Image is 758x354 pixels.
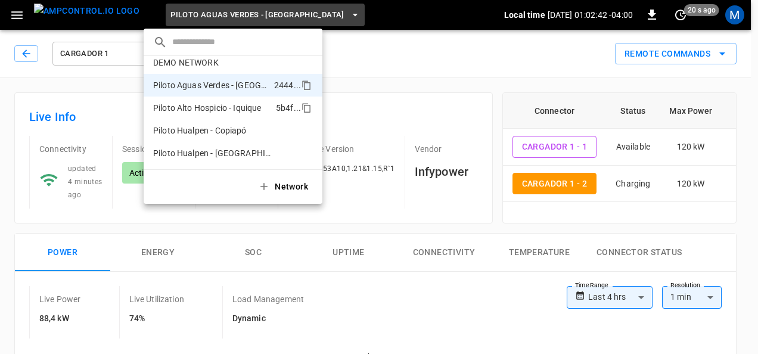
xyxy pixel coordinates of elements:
button: Network [251,175,318,199]
p: Piloto Aguas Verdes - [GEOGRAPHIC_DATA] [153,79,269,91]
p: DEMO NETWORK [153,57,269,69]
p: Piloto Alto Hospicio - Iquique [153,102,271,114]
p: Piloto Hualpen - [GEOGRAPHIC_DATA] [153,147,271,159]
p: Piloto Hualpen - Copiapó [153,125,273,136]
div: copy [300,78,313,92]
div: copy [300,101,313,115]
